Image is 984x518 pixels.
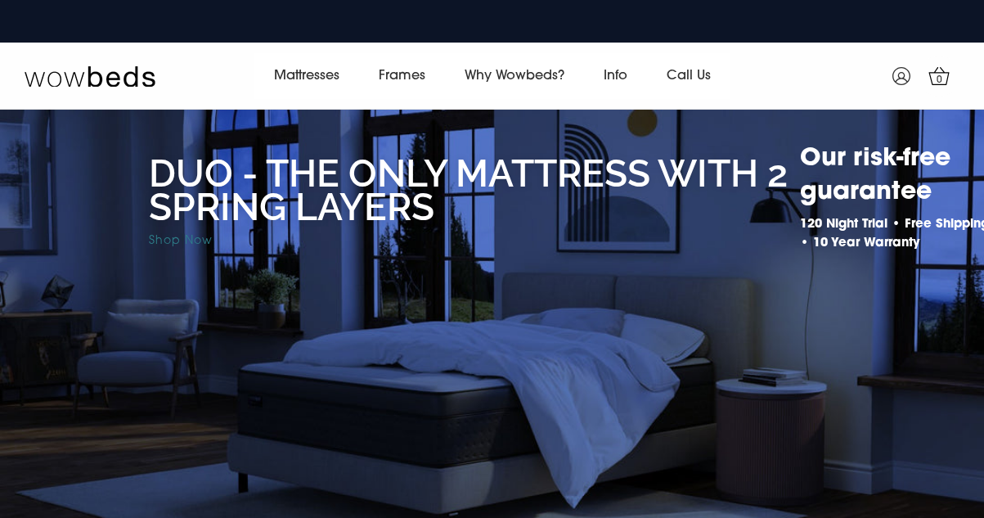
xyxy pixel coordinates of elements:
a: 0 [919,56,959,97]
a: Call Us [647,53,730,99]
img: Wow Beds Logo [25,65,155,88]
h2: Duo - the only mattress with 2 spring layers [149,157,792,224]
a: Why Wowbeds? [445,53,584,99]
a: Shop Now [149,235,213,247]
a: Mattresses [254,53,359,99]
a: Frames [359,53,445,99]
a: Info [584,53,647,99]
span: 0 [932,72,948,88]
